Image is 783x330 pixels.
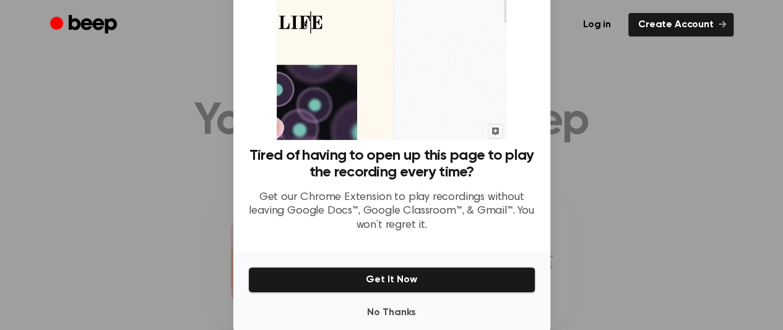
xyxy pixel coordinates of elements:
a: Create Account [628,13,733,37]
a: Beep [50,13,120,37]
button: No Thanks [248,300,535,325]
a: Log in [573,13,621,37]
h3: Tired of having to open up this page to play the recording every time? [248,147,535,181]
p: Get our Chrome Extension to play recordings without leaving Google Docs™, Google Classroom™, & Gm... [248,191,535,233]
button: Get It Now [248,267,535,293]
